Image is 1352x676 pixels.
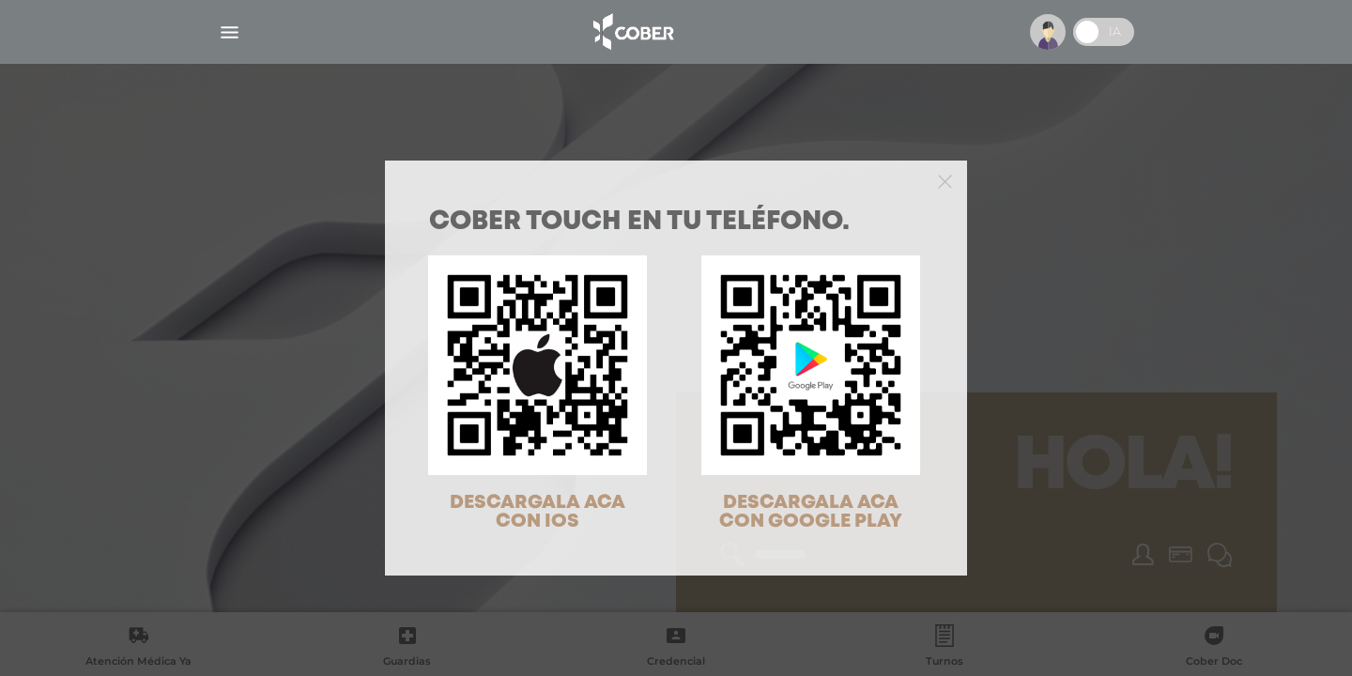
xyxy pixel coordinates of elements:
button: Close [938,172,952,189]
img: qr-code [701,255,920,474]
img: qr-code [428,255,647,474]
span: DESCARGALA ACA CON GOOGLE PLAY [719,494,902,530]
span: DESCARGALA ACA CON IOS [450,494,625,530]
h1: COBER TOUCH en tu teléfono. [429,209,923,236]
